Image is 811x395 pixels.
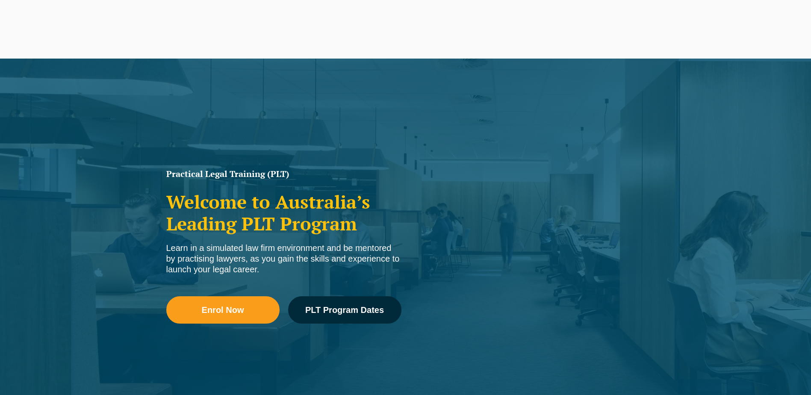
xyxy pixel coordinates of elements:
span: Enrol Now [202,306,244,314]
div: Learn in a simulated law firm environment and be mentored by practising lawyers, as you gain the ... [166,243,401,275]
span: PLT Program Dates [305,306,384,314]
a: Enrol Now [166,296,280,324]
h2: Welcome to Australia’s Leading PLT Program [166,191,401,234]
h1: Practical Legal Training (PLT) [166,170,401,178]
a: PLT Program Dates [288,296,401,324]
